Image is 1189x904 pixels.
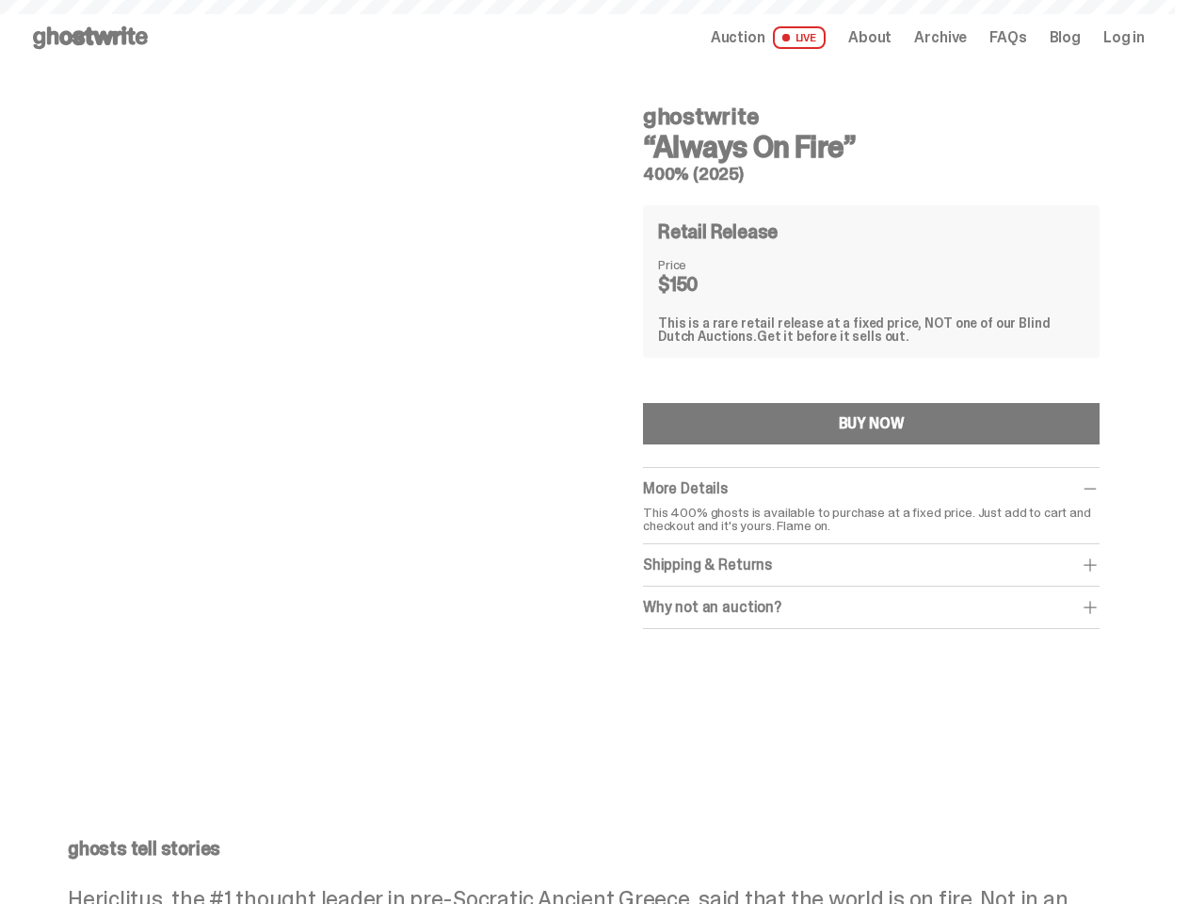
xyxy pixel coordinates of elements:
a: FAQs [989,30,1026,45]
a: Auction LIVE [711,26,826,49]
dd: $150 [658,275,752,294]
a: Archive [914,30,967,45]
a: About [848,30,892,45]
h3: “Always On Fire” [643,132,1100,162]
span: Get it before it sells out. [757,328,909,345]
span: LIVE [773,26,827,49]
span: Auction [711,30,765,45]
a: Blog [1050,30,1081,45]
div: Why not an auction? [643,598,1100,617]
h5: 400% (2025) [643,166,1100,183]
dt: Price [658,258,752,271]
span: More Details [643,478,728,498]
button: BUY NOW [643,403,1100,444]
div: This is a rare retail release at a fixed price, NOT one of our Blind Dutch Auctions. [658,316,1085,343]
p: This 400% ghosts is available to purchase at a fixed price. Just add to cart and checkout and it'... [643,506,1100,532]
a: Log in [1103,30,1145,45]
h4: ghostwrite [643,105,1100,128]
div: Shipping & Returns [643,556,1100,574]
p: ghosts tell stories [68,839,1107,858]
h4: Retail Release [658,222,778,241]
div: BUY NOW [839,416,905,431]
